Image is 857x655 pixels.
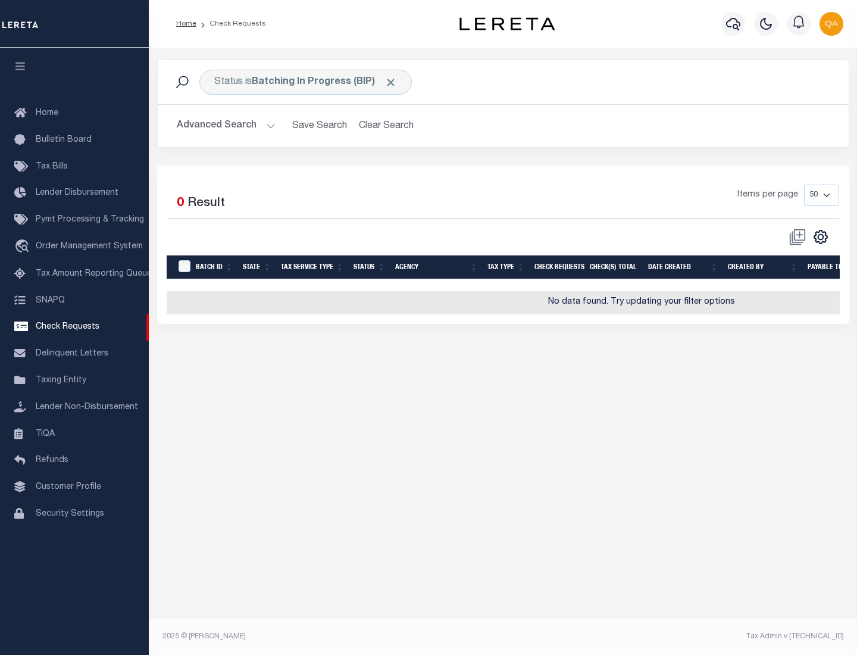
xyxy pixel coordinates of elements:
span: Tax Bills [36,163,68,171]
span: Delinquent Letters [36,350,108,358]
span: Click to Remove [384,76,397,89]
span: TIQA [36,429,55,438]
th: Created By: activate to sort column ascending [723,255,803,280]
img: svg+xml;base64,PHN2ZyB4bWxucz0iaHR0cDovL3d3dy53My5vcmcvMjAwMC9zdmciIHBvaW50ZXItZXZlbnRzPSJub25lIi... [820,12,843,36]
th: Agency: activate to sort column ascending [390,255,483,280]
span: Security Settings [36,510,104,518]
th: Check Requests [530,255,585,280]
span: Pymt Processing & Tracking [36,216,144,224]
button: Advanced Search [177,114,276,138]
li: Check Requests [196,18,266,29]
span: Refunds [36,456,68,464]
span: Lender Non-Disbursement [36,403,138,411]
button: Clear Search [354,114,419,138]
span: Check Requests [36,323,99,331]
th: Tax Service Type: activate to sort column ascending [276,255,349,280]
span: Taxing Entity [36,376,86,385]
span: 0 [177,197,184,210]
th: Status: activate to sort column ascending [349,255,390,280]
span: Bulletin Board [36,136,92,144]
span: Customer Profile [36,483,101,491]
th: Check(s) Total [585,255,643,280]
i: travel_explore [14,239,33,255]
span: Lender Disbursement [36,189,118,197]
span: Items per page [737,189,798,202]
label: Result [187,194,225,213]
div: Status is [199,70,412,95]
span: Order Management System [36,242,143,251]
a: Home [176,20,196,27]
span: SNAPQ [36,296,65,304]
div: Tax Admin v.[TECHNICAL_ID] [512,631,844,642]
b: Batching In Progress (BIP) [252,77,397,87]
th: Date Created: activate to sort column ascending [643,255,723,280]
span: Home [36,109,58,117]
button: Save Search [285,114,354,138]
span: Tax Amount Reporting Queue [36,270,152,278]
img: logo-dark.svg [459,17,555,30]
th: State: activate to sort column ascending [238,255,276,280]
th: Tax Type: activate to sort column ascending [483,255,530,280]
th: Batch Id: activate to sort column ascending [191,255,238,280]
div: 2025 © [PERSON_NAME]. [154,631,503,642]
